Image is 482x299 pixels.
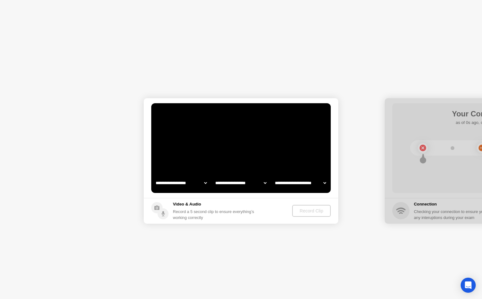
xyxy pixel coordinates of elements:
[173,209,257,221] div: Record a 5 second clip to ensure everything’s working correctly
[173,201,257,207] h5: Video & Audio
[274,177,327,189] select: Available microphones
[461,278,476,293] div: Open Intercom Messenger
[295,208,328,213] div: Record Clip
[214,177,268,189] select: Available speakers
[292,205,331,217] button: Record Clip
[154,177,208,189] select: Available cameras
